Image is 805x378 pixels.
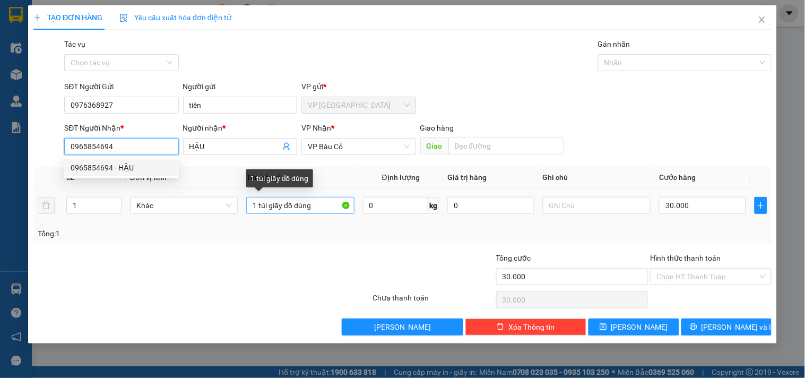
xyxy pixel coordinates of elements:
div: 0965854694 - HẬU [64,159,179,176]
span: printer [690,323,697,331]
div: 90.000 [123,68,211,83]
span: TẠO ĐƠN HÀNG [33,13,102,22]
label: Tác vụ [64,40,85,48]
span: VP Nhận [301,124,331,132]
button: [PERSON_NAME] [342,319,463,336]
button: delete [38,197,55,214]
div: THANH [124,22,210,35]
div: Người nhận [183,122,297,134]
span: [PERSON_NAME] và In [702,321,776,333]
input: Dọc đường [448,138,564,154]
div: 0965854694 - HẬU [71,162,172,174]
span: Nhận: [124,10,150,21]
div: SĐT Người Nhận [64,122,178,134]
span: save [600,323,607,331]
button: Close [747,5,777,35]
div: Tổng: 1 [38,228,311,239]
div: 0938866914 [9,47,117,62]
img: icon [119,14,128,22]
span: Giá trị hàng [447,173,487,182]
span: Yêu cầu xuất hóa đơn điện tử [119,13,231,22]
div: Người gửi [183,81,297,92]
div: 0349331354 [124,35,210,49]
div: Chưa thanh toán [371,292,495,311]
span: Khác [136,197,231,213]
span: CC : [123,71,137,82]
span: user-add [282,142,291,151]
button: save[PERSON_NAME] [588,319,679,336]
span: close [758,15,766,24]
span: [PERSON_NAME] [611,321,668,333]
span: Giao [420,138,448,154]
button: plus [755,197,767,214]
span: Định lượng [382,173,420,182]
span: VP Bàu Cỏ [308,139,409,154]
div: 1 túi giấy đồ dùng [246,169,313,187]
th: Ghi chú [539,167,655,188]
div: HỘI [9,35,117,47]
button: deleteXóa Thông tin [465,319,586,336]
span: Gửi: [9,10,25,21]
input: VD: Bàn, Ghế [246,197,354,214]
span: delete [497,323,504,331]
div: VP [GEOGRAPHIC_DATA] [9,9,117,35]
div: SĐT Người Gửi [64,81,178,92]
span: plus [755,201,767,210]
span: Giao hàng [420,124,454,132]
label: Gán nhãn [598,40,630,48]
div: VP gửi [301,81,416,92]
button: printer[PERSON_NAME] và In [681,319,772,336]
div: T.T Kà Tum [124,9,210,22]
span: Xóa Thông tin [508,321,555,333]
span: kg [428,197,439,214]
span: Tổng cước [496,254,531,262]
label: Hình thức thanh toán [650,254,721,262]
input: 0 [447,197,534,214]
span: plus [33,14,41,21]
span: [PERSON_NAME] [374,321,431,333]
span: Cước hàng [659,173,696,182]
input: Ghi Chú [543,197,651,214]
span: VP Tân Bình [308,97,409,113]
